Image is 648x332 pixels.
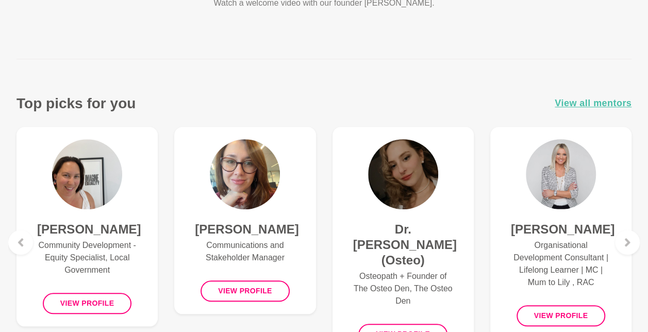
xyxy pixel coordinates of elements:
img: Dr. Anastasiya Ovechkin (Osteo) [368,139,438,209]
img: Courtney McCloud [210,139,280,209]
img: Hayley Scott [526,139,596,209]
button: View profile [201,280,290,302]
button: View profile [517,305,606,326]
a: Courtney McCloud[PERSON_NAME]Communications and Stakeholder ManagerView profile [174,127,315,314]
h4: [PERSON_NAME] [37,222,137,237]
a: Amber Cassidy[PERSON_NAME]Community Development - Equity Specialist, Local GovernmentView profile [16,127,158,326]
button: View profile [43,293,132,314]
a: View all mentors [555,96,632,111]
p: Organisational Development Consultant | Lifelong Learner | MC | Mum to Lily , RAC [511,239,611,289]
h4: [PERSON_NAME] [195,222,295,237]
h3: Top picks for you [16,94,136,112]
img: Amber Cassidy [52,139,122,209]
h4: Dr. [PERSON_NAME] (Osteo) [353,222,453,268]
p: Community Development - Equity Specialist, Local Government [37,239,137,276]
h4: [PERSON_NAME] [511,222,611,237]
p: Communications and Stakeholder Manager [195,239,295,264]
p: Osteopath + Founder of The Osteo Den, The Osteo Den [353,270,453,307]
